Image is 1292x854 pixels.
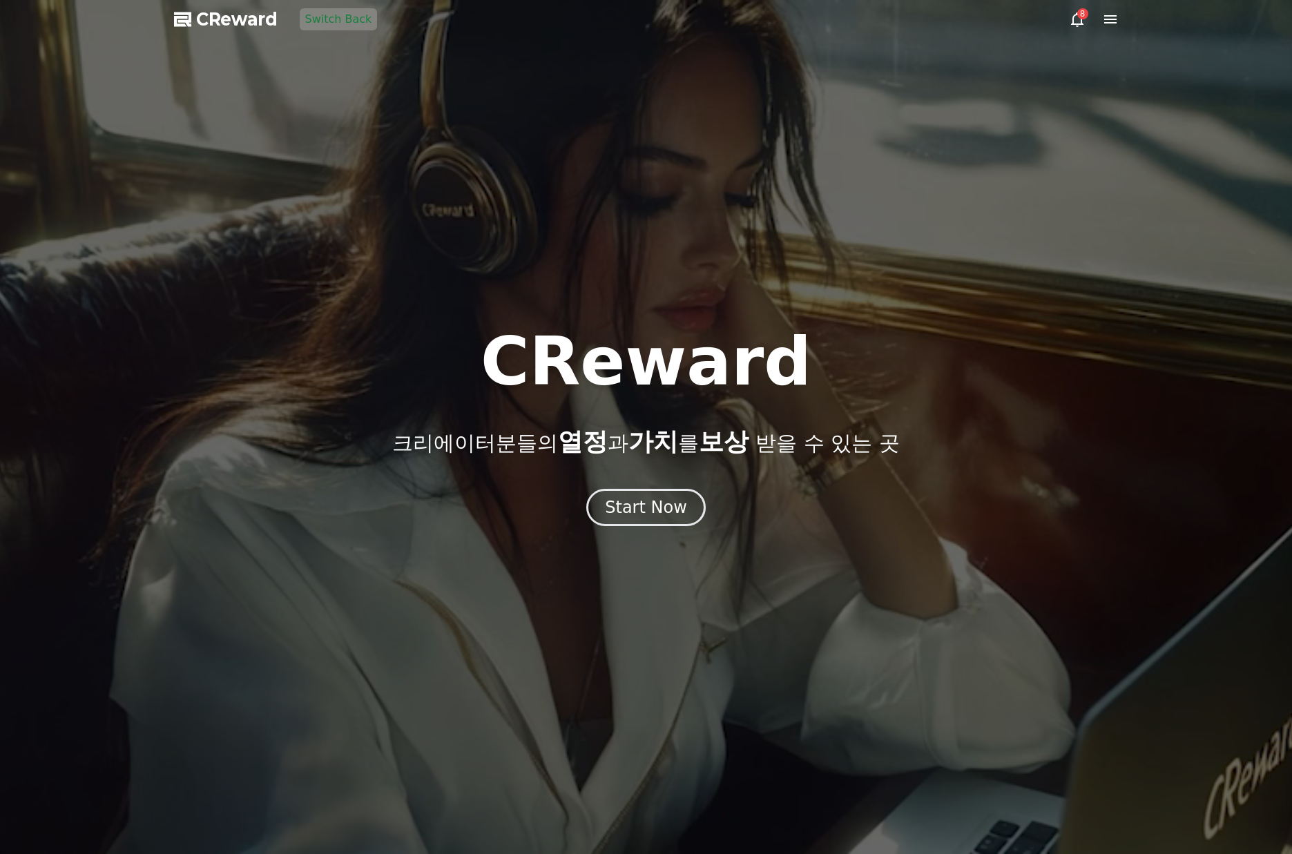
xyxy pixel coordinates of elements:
span: 가치 [628,427,678,456]
button: Switch Back [300,8,378,30]
span: 보상 [699,427,749,456]
span: CReward [196,8,278,30]
div: 8 [1077,8,1088,19]
div: Start Now [605,496,687,518]
p: 크리에이터분들의 과 를 받을 수 있는 곳 [392,428,899,456]
a: 8 [1069,11,1086,28]
span: 열정 [558,427,608,456]
a: Start Now [586,503,706,516]
h1: CReward [481,329,811,395]
button: Start Now [586,489,706,526]
a: CReward [174,8,278,30]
